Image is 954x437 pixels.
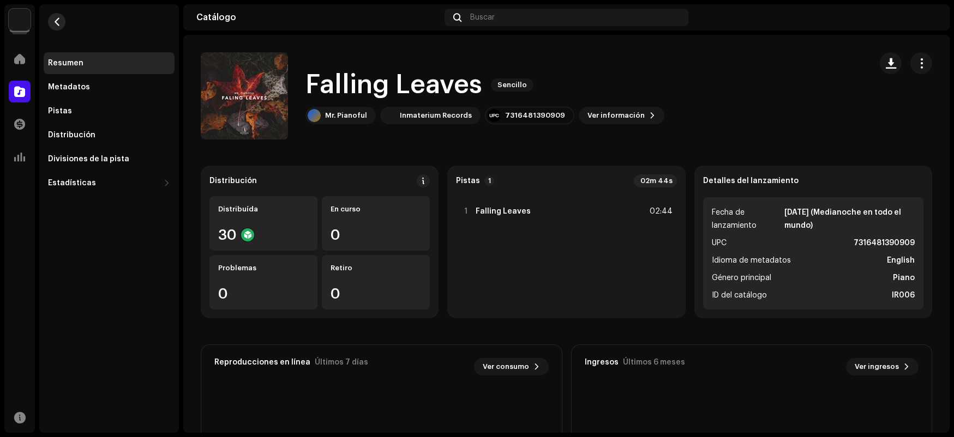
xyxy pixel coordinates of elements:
strong: Pistas [456,177,480,185]
span: Ver ingresos [855,356,899,378]
div: 02m 44s [634,174,677,187]
span: Buscar [470,13,495,22]
span: ID del catálogo [712,289,767,302]
span: UPC [712,236,727,250]
img: 64330119-7c00-4796-a648-24c9ce22806e [919,9,937,26]
span: Sencillo [491,78,533,92]
div: Distribuída [218,205,309,214]
div: En curso [331,205,421,214]
span: Ver información [587,105,645,126]
button: Ver ingresos [846,358,919,375]
div: 7316481390909 [505,111,565,120]
re-m-nav-item: Pistas [44,100,175,122]
div: Resumen [48,59,83,68]
re-m-nav-item: Divisiones de la pista [44,148,175,170]
div: Últimos 6 meses [623,358,685,367]
img: 297a105e-aa6c-4183-9ff4-27133c00f2e2 [9,9,31,31]
div: Catálogo [196,13,440,22]
strong: IR006 [892,289,915,302]
div: Metadatos [48,83,90,92]
div: Distribución [209,177,257,185]
p-badge: 1 [484,176,494,186]
strong: 7316481390909 [854,236,915,250]
strong: Detalles del lanzamiento [703,177,799,185]
span: Fecha de lanzamiento [712,206,783,232]
div: Inmaterium Records [400,111,472,120]
re-m-nav-item: Distribución [44,124,175,146]
div: Mr. Pianoful [325,111,367,120]
div: 02:44 [649,205,673,218]
span: Ver consumo [483,356,529,378]
strong: Piano [893,271,915,284]
div: Retiro [331,264,421,272]
div: Últimos 7 días [315,358,368,367]
h1: Falling Leaves [305,68,482,102]
div: Problemas [218,264,309,272]
re-m-nav-dropdown: Estadísticas [44,172,175,194]
button: Ver consumo [474,358,549,375]
span: Género principal [712,271,771,284]
div: Pistas [48,107,72,116]
img: d5e09cf7-5010-4da1-b9e7-e0fe970dfc0c [382,109,395,122]
strong: English [887,254,915,267]
re-m-nav-item: Resumen [44,52,175,74]
span: Idioma de metadatos [712,254,791,267]
div: Ingresos [585,358,619,367]
div: Divisiones de la pista [48,155,129,163]
strong: Falling Leaves [476,207,531,216]
strong: [DATE] (Medianoche en todo el mundo) [784,206,915,232]
div: Estadísticas [48,179,96,187]
re-m-nav-item: Metadatos [44,76,175,98]
div: Reproducciones en línea [214,358,310,367]
div: Distribución [48,131,95,139]
button: Ver información [579,107,664,124]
